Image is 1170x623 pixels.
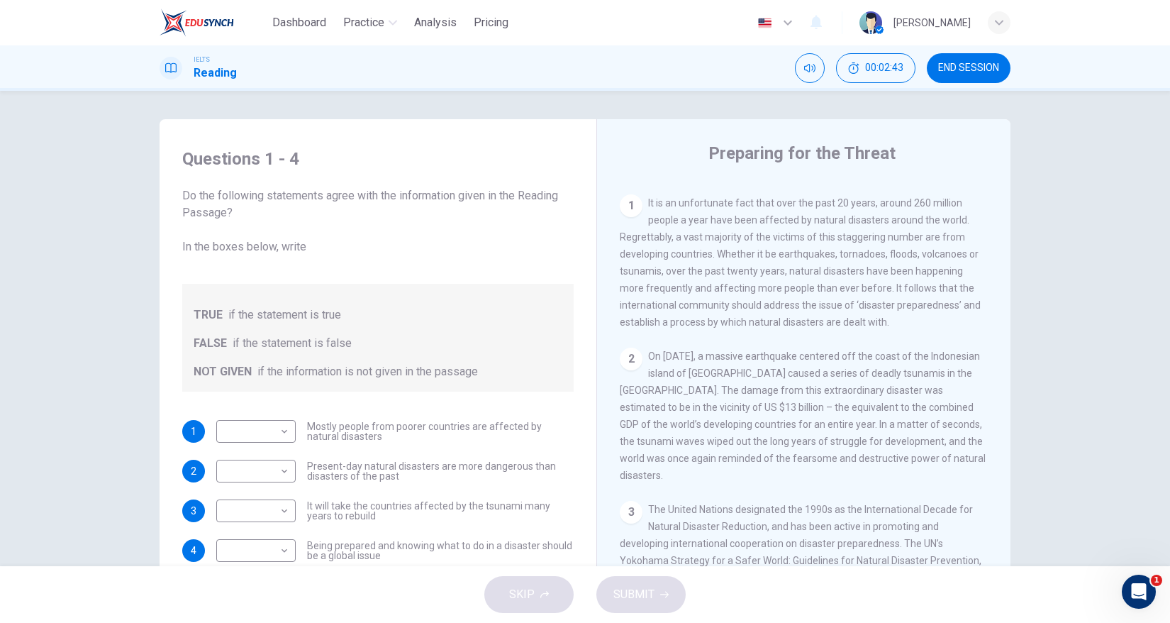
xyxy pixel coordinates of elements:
span: FALSE [194,335,227,352]
span: NOT GIVEN [194,363,252,380]
div: 2 [620,348,642,370]
span: if the statement is true [228,307,341,324]
span: Present-day natural disasters are more dangerous than disasters of the past [307,461,574,481]
div: 1 [620,194,642,217]
h4: Preparing for the Threat [708,142,896,165]
span: if the information is not given in the passage [257,363,478,380]
span: Mostly people from poorer countries are affected by natural disasters [307,421,574,441]
span: Pricing [474,14,508,31]
div: Mute [795,53,825,83]
img: en [756,18,774,28]
div: 3 [620,501,642,524]
span: 3 [191,506,196,516]
span: It is an unfortunate fact that over the past 20 years, around 260 million people a year have been... [620,197,981,328]
span: END SESSION [938,62,999,74]
img: Profile picture [859,11,882,34]
span: IELTS [194,55,210,65]
button: Pricing [468,10,514,35]
button: 00:02:43 [836,53,915,83]
div: [PERSON_NAME] [893,14,971,31]
span: 2 [191,466,196,476]
span: Analysis [414,14,457,31]
span: 1 [191,426,196,436]
iframe: Intercom live chat [1122,575,1156,609]
h4: Questions 1 - 4 [182,148,574,170]
span: Being prepared and knowing what to do in a disaster should be a global issue [307,541,574,561]
span: 00:02:43 [865,62,903,74]
a: EduSynch logo [160,9,267,37]
button: Analysis [408,10,462,35]
span: Do the following statements agree with the information given in the Reading Passage? In the boxes... [182,187,574,255]
span: if the statement is false [233,335,352,352]
button: END SESSION [927,53,1010,83]
span: 4 [191,546,196,556]
img: EduSynch logo [160,9,234,37]
span: TRUE [194,307,223,324]
span: 1 [1151,575,1162,586]
div: Hide [836,53,915,83]
span: Practice [343,14,384,31]
span: On [DATE], a massive earthquake centered off the coast of the Indonesian island of [GEOGRAPHIC_DA... [620,351,986,481]
button: Practice [338,10,403,35]
span: It will take the countries affected by the tsunami many years to rebuild [307,501,574,521]
h1: Reading [194,65,237,82]
button: Dashboard [267,10,332,35]
span: Dashboard [272,14,326,31]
